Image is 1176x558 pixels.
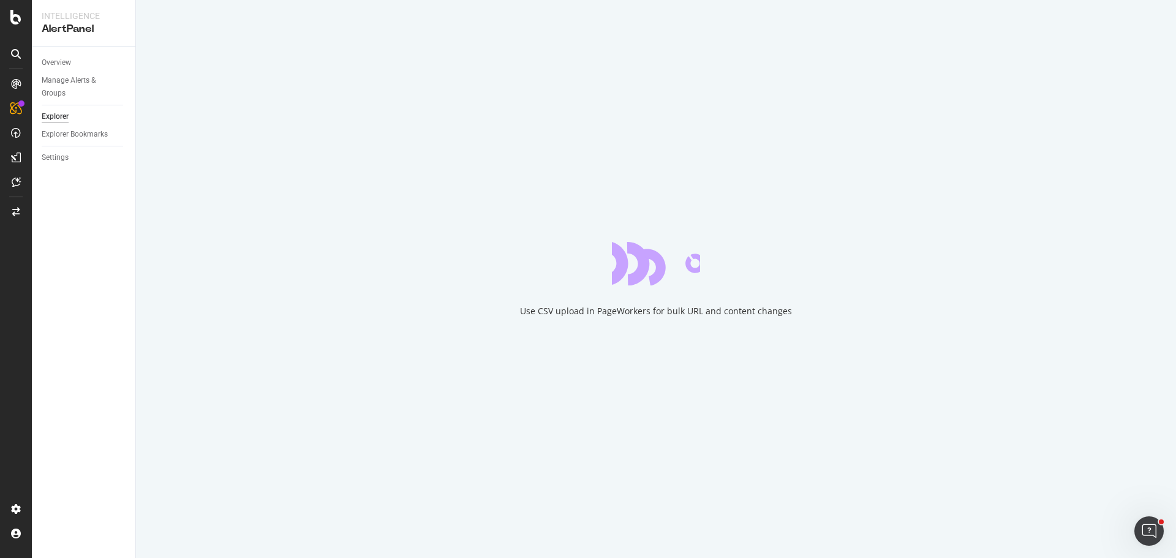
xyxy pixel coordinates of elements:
[42,151,127,164] a: Settings
[612,241,700,285] div: animation
[42,10,126,22] div: Intelligence
[42,56,127,69] a: Overview
[42,128,127,141] a: Explorer Bookmarks
[42,128,108,141] div: Explorer Bookmarks
[1134,516,1164,546] iframe: Intercom live chat
[520,305,792,317] div: Use CSV upload in PageWorkers for bulk URL and content changes
[42,22,126,36] div: AlertPanel
[42,74,115,100] div: Manage Alerts & Groups
[42,56,71,69] div: Overview
[42,110,69,123] div: Explorer
[42,151,69,164] div: Settings
[42,74,127,100] a: Manage Alerts & Groups
[42,110,127,123] a: Explorer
